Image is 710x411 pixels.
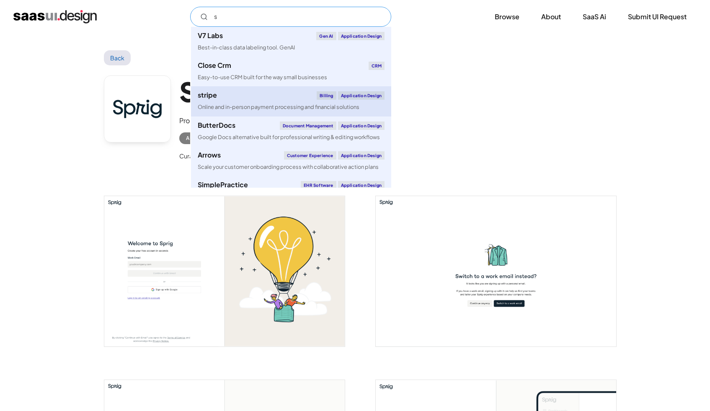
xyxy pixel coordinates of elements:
a: V7 LabsGen AIApplication DesignBest-in-class data labeling tool. GenAI [191,27,391,57]
a: SaaS Ai [573,8,616,26]
a: open lightbox [104,196,345,346]
div: SimplePractice [198,181,248,188]
a: ArrowsCustomer ExperienceApplication DesignScale your customer onboarding process with collaborat... [191,146,391,176]
div: Application Design [338,32,385,40]
a: stripeBillingApplication DesignOnline and in-person payment processing and financial solutions [191,86,391,116]
a: About [531,8,571,26]
div: V7 Labs [198,32,223,39]
div: Application Design [338,181,385,189]
img: 63f5c8c0371d04848a8ae25c_Sprig%20Switch%20to%20work%20email.png [376,196,616,346]
a: home [13,10,97,23]
div: EHR Software [301,181,336,189]
div: Application Design [338,151,385,160]
div: Product Insights Platform with Rapid User Insights [179,116,336,126]
div: Scale your customer onboarding process with collaborative action plans [198,163,379,171]
div: Online and in-person payment processing and financial solutions [198,103,359,111]
div: Curated by: [179,151,212,161]
div: Customer Experience [284,151,336,160]
div: CRM [369,62,385,70]
input: Search UI designs you're looking for... [190,7,391,27]
a: Close CrmCRMEasy-to-use CRM built for the way small businesses [191,57,391,86]
div: Application Design [338,121,385,130]
div: Application Design [338,91,385,100]
h1: Sprig [179,75,336,108]
div: Google Docs alternative built for professional writing & editing workflows [198,133,380,141]
a: Browse [485,8,529,26]
div: stripe [198,92,217,98]
form: Email Form [190,7,391,27]
div: Billing [317,91,336,100]
div: ButterDocs [198,122,235,129]
div: Document Management [280,121,336,130]
div: Close Crm [198,62,231,69]
a: ButterDocsDocument ManagementApplication DesignGoogle Docs alternative built for professional wri... [191,116,391,146]
a: Back [104,50,131,65]
a: SimplePracticeEHR SoftwareApplication DesignEHR Software for Health & Wellness Professionals [191,176,391,206]
div: Easy-to-use CRM built for the way small businesses [198,73,327,81]
div: Arrows [198,152,221,158]
div: Gen AI [316,32,336,40]
a: open lightbox [376,196,616,346]
div: Best-in-class data labeling tool. GenAI [198,44,295,52]
div: Analytics [186,133,217,143]
img: 63f5c56ff743ff74c873f701_Sprig%20Signup%20Screen.png [104,196,345,346]
a: Submit UI Request [618,8,697,26]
